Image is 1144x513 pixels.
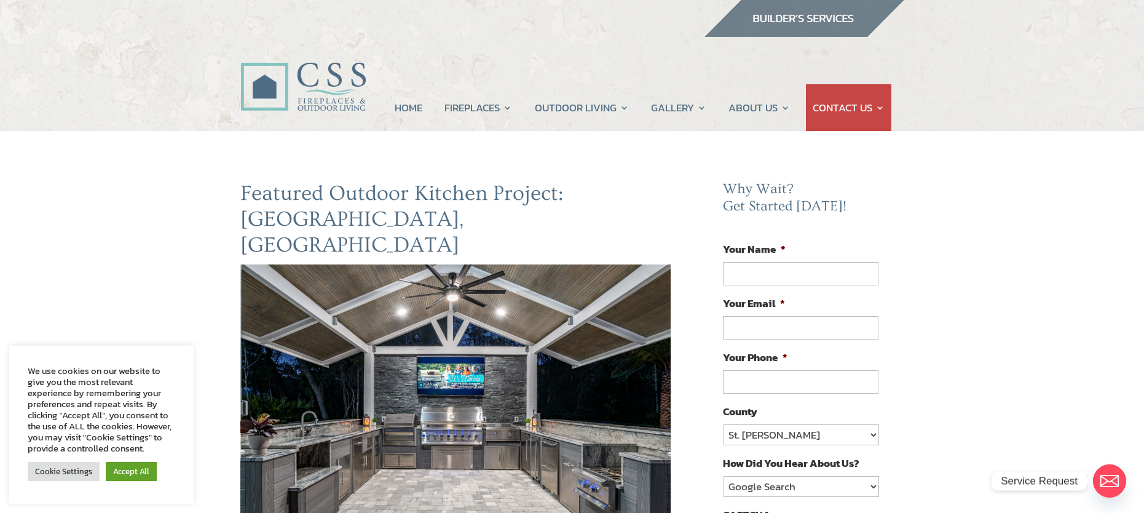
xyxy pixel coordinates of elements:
label: County [723,405,757,418]
h1: Featured Outdoor Kitchen Project: [GEOGRAPHIC_DATA], [GEOGRAPHIC_DATA] [240,181,671,264]
a: CONTACT US [813,84,885,131]
a: OUTDOOR LIVING [535,84,629,131]
div: We use cookies on our website to give you the most relevant experience by remembering your prefer... [28,365,175,454]
label: Your Phone [723,351,787,364]
label: How Did You Hear About Us? [723,456,859,470]
img: CSS Fireplaces & Outdoor Living (Formerly Construction Solutions & Supply)- Jacksonville Ormond B... [240,28,366,117]
label: Your Name [723,242,786,256]
a: HOME [395,84,422,131]
a: Cookie Settings [28,462,100,481]
a: Email [1093,464,1126,498]
a: FIREPLACES [444,84,512,131]
a: builder services construction supply [704,25,904,41]
label: Your Email [723,296,785,310]
a: Accept All [106,462,157,481]
a: GALLERY [651,84,706,131]
h2: Why Wait? Get Started [DATE]! [723,181,888,221]
a: ABOUT US [728,84,790,131]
